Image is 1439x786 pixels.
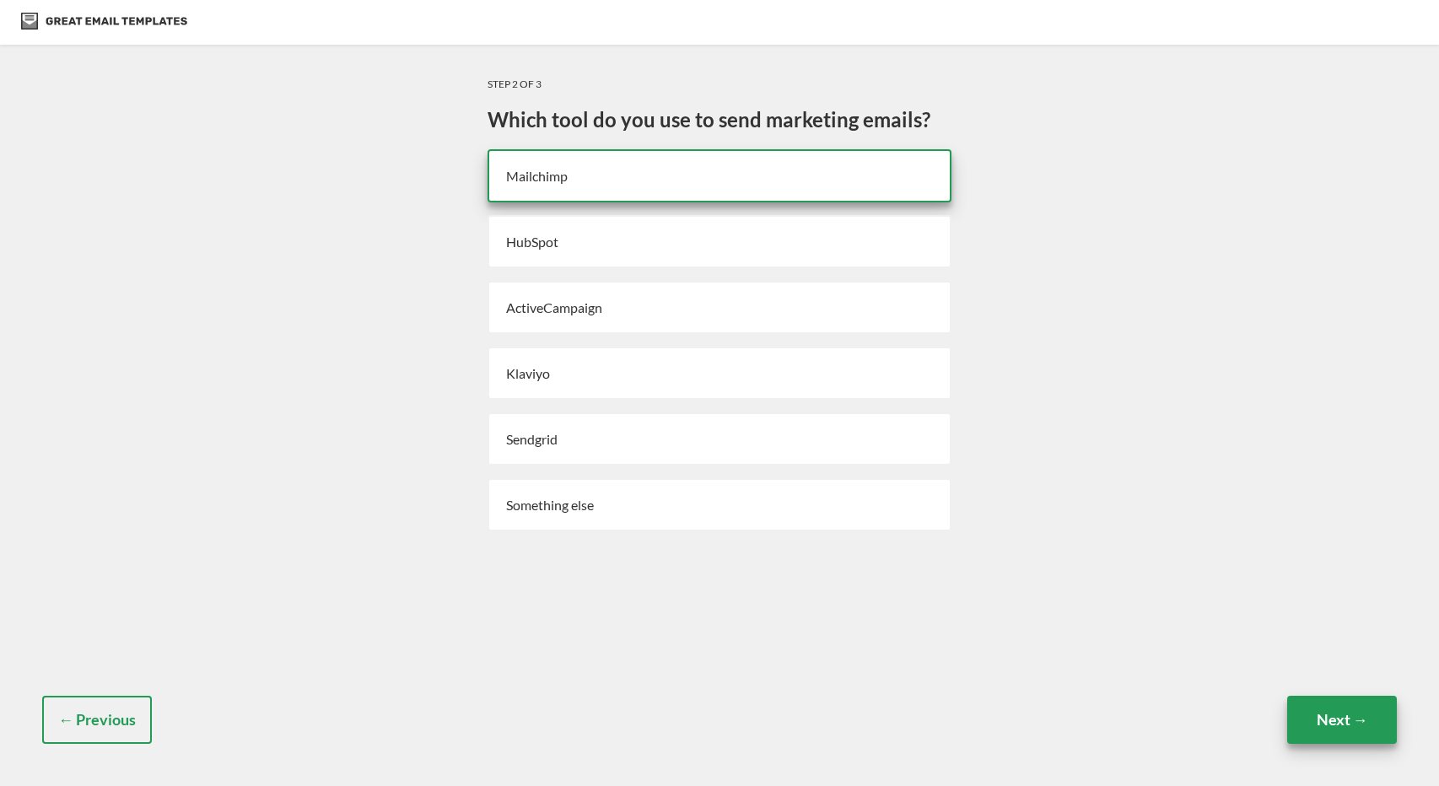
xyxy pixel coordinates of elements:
[488,78,542,90] span: Step 2 of 3
[506,365,550,381] span: Klaviyo
[21,13,187,30] img: logo_dark.svg
[506,497,594,513] span: Something else
[506,168,568,184] span: Mailchimp
[506,299,602,315] span: ActiveCampaign
[506,431,558,447] span: Sendgrid
[1287,696,1397,744] input: Next →
[42,696,152,744] button: ← Previous
[488,107,951,132] h2: Which tool do you use to send marketing emails?
[506,234,558,250] span: HubSpot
